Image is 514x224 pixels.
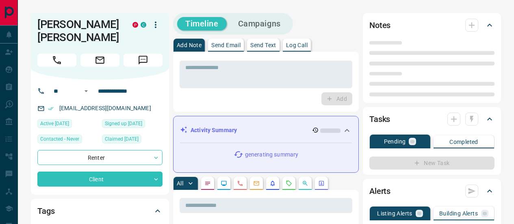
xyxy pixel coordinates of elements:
[221,180,227,187] svg: Lead Browsing Activity
[369,19,390,32] h2: Notes
[369,181,494,201] div: Alerts
[80,54,119,67] span: Email
[177,181,183,186] p: All
[318,180,325,187] svg: Agent Actions
[102,119,163,130] div: Wed Dec 25 2024
[141,22,146,28] div: condos.ca
[369,185,390,198] h2: Alerts
[245,150,298,159] p: generating summary
[237,180,243,187] svg: Calls
[37,150,163,165] div: Renter
[286,42,308,48] p: Log Call
[37,119,98,130] div: Mon Feb 17 2025
[177,42,202,48] p: Add Note
[286,180,292,187] svg: Requests
[377,211,412,216] p: Listing Alerts
[211,42,241,48] p: Send Email
[124,54,163,67] span: Message
[230,17,289,30] button: Campaigns
[180,123,352,138] div: Activity Summary
[37,172,163,187] div: Client
[191,126,237,135] p: Activity Summary
[269,180,276,187] svg: Listing Alerts
[102,135,163,146] div: Wed Dec 25 2024
[81,86,91,96] button: Open
[59,105,151,111] a: [EMAIL_ADDRESS][DOMAIN_NAME]
[384,139,406,144] p: Pending
[105,120,142,128] span: Signed up [DATE]
[369,109,494,129] div: Tasks
[132,22,138,28] div: property.ca
[40,120,69,128] span: Active [DATE]
[37,204,54,217] h2: Tags
[253,180,260,187] svg: Emails
[105,135,139,143] span: Claimed [DATE]
[369,113,390,126] h2: Tasks
[439,211,478,216] p: Building Alerts
[369,15,494,35] div: Notes
[48,106,54,111] svg: Email Verified
[40,135,79,143] span: Contacted - Never
[250,42,276,48] p: Send Text
[449,139,478,145] p: Completed
[204,180,211,187] svg: Notes
[37,201,163,221] div: Tags
[37,18,120,44] h1: [PERSON_NAME] [PERSON_NAME]
[37,54,76,67] span: Call
[302,180,308,187] svg: Opportunities
[177,17,227,30] button: Timeline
